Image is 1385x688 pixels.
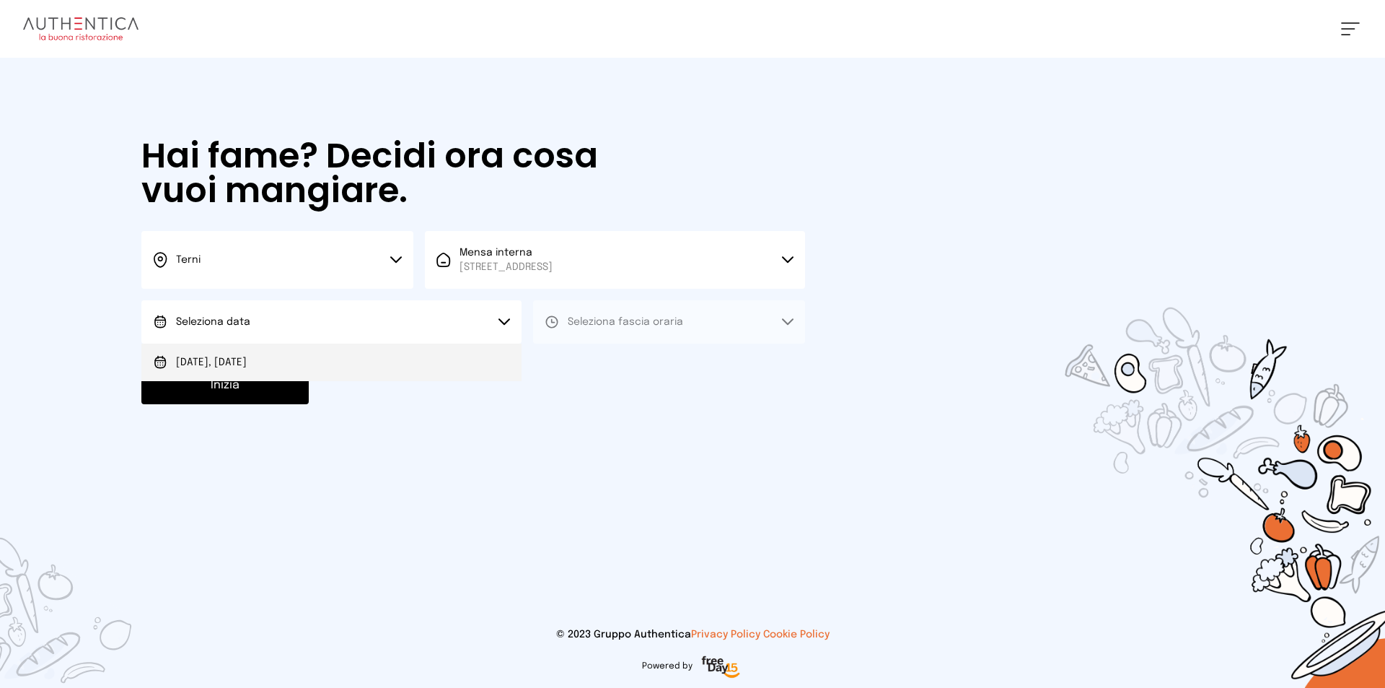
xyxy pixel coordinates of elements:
a: Privacy Policy [691,630,760,640]
button: Inizia [141,367,309,404]
span: Seleziona fascia oraria [568,317,683,327]
p: © 2023 Gruppo Authentica [23,627,1362,642]
a: Cookie Policy [763,630,830,640]
span: Powered by [642,661,692,672]
img: logo-freeday.3e08031.png [698,653,744,682]
button: Seleziona fascia oraria [533,300,805,344]
span: Seleziona data [176,317,250,327]
button: Seleziona data [141,300,522,344]
span: [DATE], [DATE] [176,355,247,370]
